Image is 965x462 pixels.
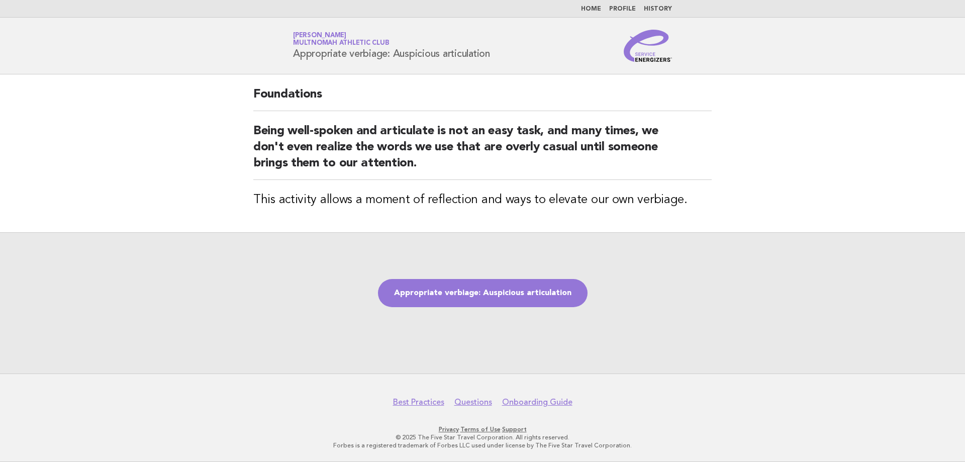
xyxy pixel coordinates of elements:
[253,86,712,111] h2: Foundations
[293,33,490,59] h1: Appropriate verbiage: Auspicious articulation
[175,441,790,449] p: Forbes is a registered trademark of Forbes LLC used under license by The Five Star Travel Corpora...
[393,397,444,407] a: Best Practices
[293,32,389,46] a: [PERSON_NAME]Multnomah Athletic Club
[502,397,572,407] a: Onboarding Guide
[253,123,712,180] h2: Being well-spoken and articulate is not an easy task, and many times, we don't even realize the w...
[253,192,712,208] h3: This activity allows a moment of reflection and ways to elevate our own verbiage.
[644,6,672,12] a: History
[454,397,492,407] a: Questions
[460,426,501,433] a: Terms of Use
[624,30,672,62] img: Service Energizers
[439,426,459,433] a: Privacy
[502,426,527,433] a: Support
[378,279,588,307] a: Appropriate verbiage: Auspicious articulation
[293,40,389,47] span: Multnomah Athletic Club
[175,433,790,441] p: © 2025 The Five Star Travel Corporation. All rights reserved.
[609,6,636,12] a: Profile
[581,6,601,12] a: Home
[175,425,790,433] p: · ·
